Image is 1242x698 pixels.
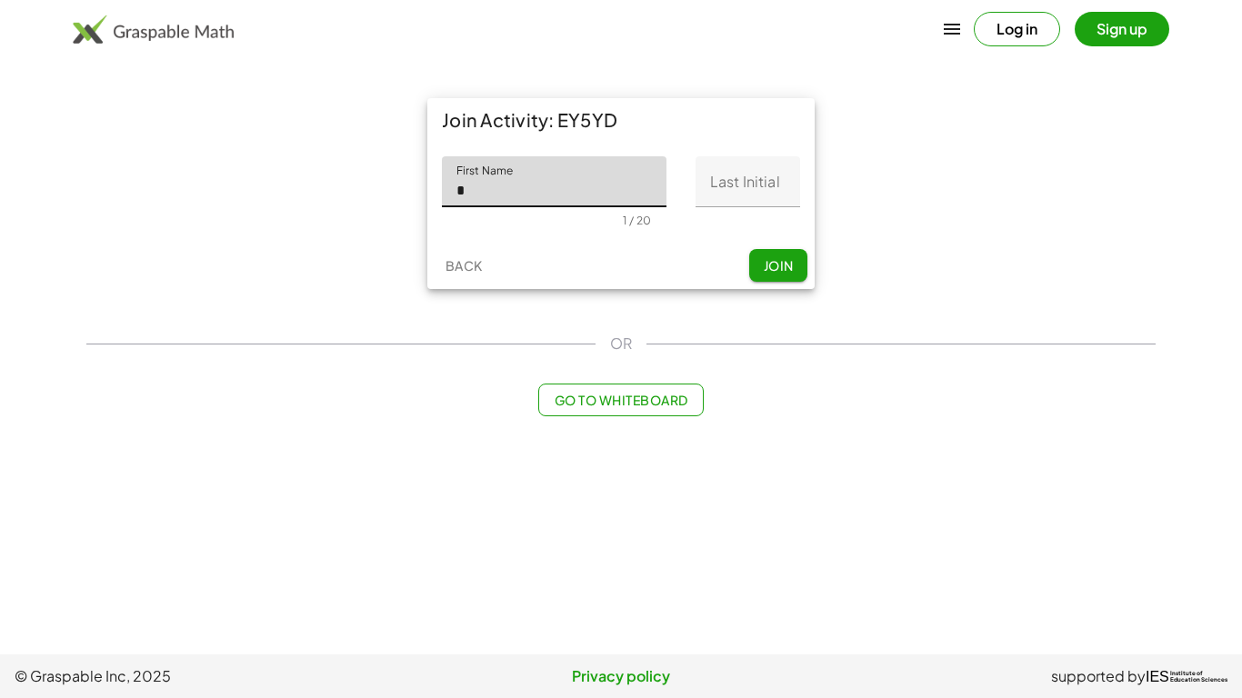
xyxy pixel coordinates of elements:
div: 1 / 20 [623,214,651,227]
button: Go to Whiteboard [538,384,703,416]
button: Log in [974,12,1060,46]
button: Sign up [1075,12,1169,46]
span: Institute of Education Sciences [1170,671,1227,683]
span: OR [610,333,632,354]
div: Join Activity: EY5YD [427,98,815,142]
span: © Graspable Inc, 2025 [15,665,419,687]
span: Go to Whiteboard [554,392,687,408]
span: IES [1146,668,1169,685]
button: Join [749,249,807,282]
button: Back [435,249,493,282]
span: supported by [1051,665,1146,687]
span: Back [445,257,482,274]
a: IESInstitute ofEducation Sciences [1146,665,1227,687]
a: Privacy policy [419,665,824,687]
span: Join [763,257,793,274]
